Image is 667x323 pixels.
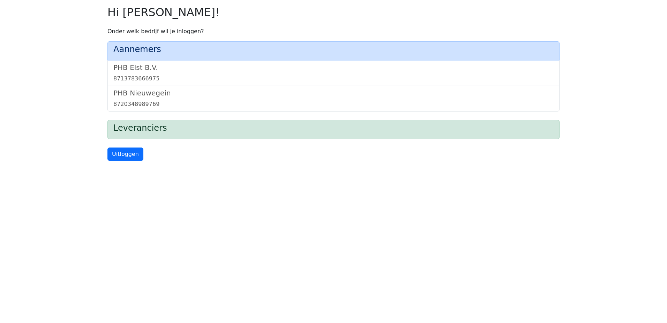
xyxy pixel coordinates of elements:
[113,89,554,108] a: PHB Nieuwegein8720348989769
[113,63,554,72] h5: PHB Elst B.V.
[113,44,554,55] h4: Aannemers
[113,63,554,83] a: PHB Elst B.V.8713783666975
[107,148,143,161] a: Uitloggen
[107,6,560,19] h2: Hi [PERSON_NAME]!
[113,89,554,97] h5: PHB Nieuwegein
[113,100,554,108] div: 8720348989769
[113,123,554,133] h4: Leveranciers
[113,74,554,83] div: 8713783666975
[107,27,560,36] p: Onder welk bedrijf wil je inloggen?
